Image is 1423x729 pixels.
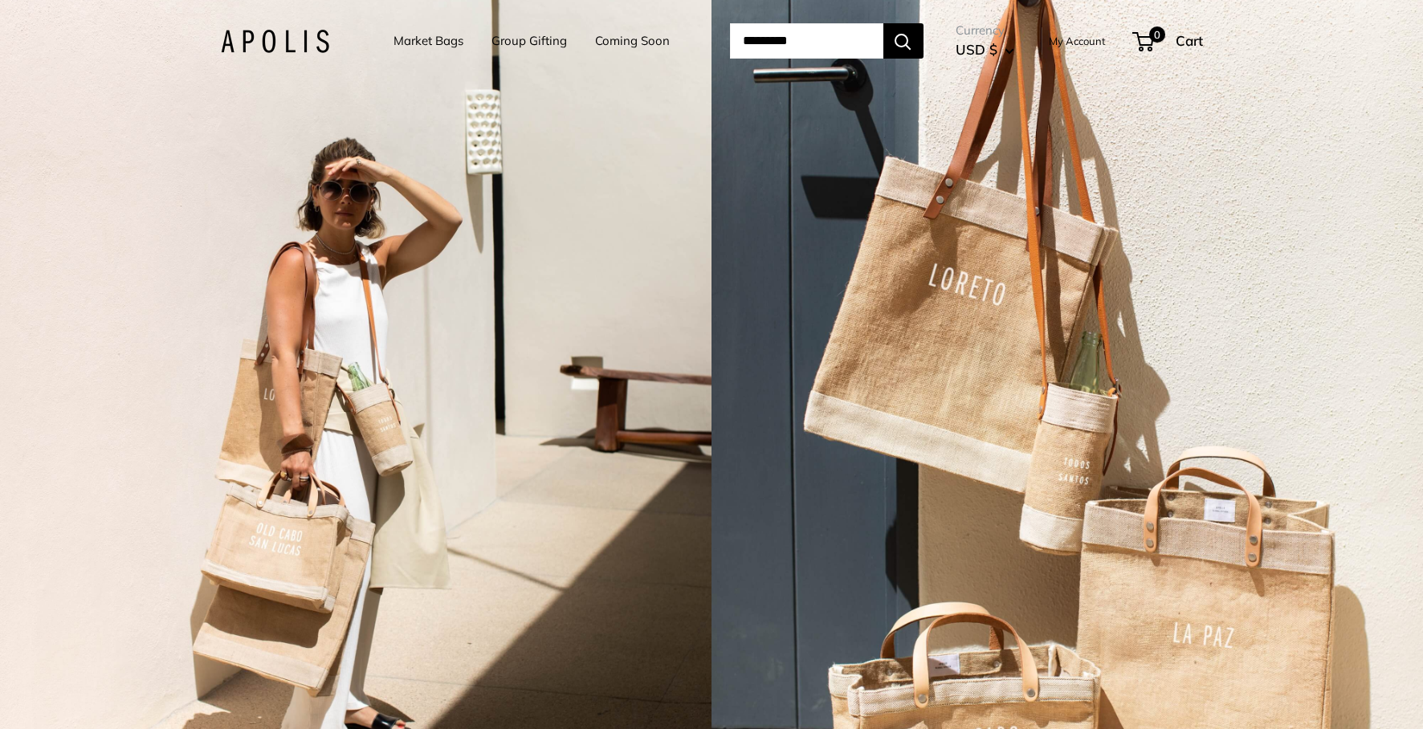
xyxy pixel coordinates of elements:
a: 0 Cart [1134,28,1203,54]
a: Market Bags [393,30,463,52]
input: Search... [730,23,883,59]
span: Cart [1176,32,1203,49]
button: USD $ [956,37,1014,63]
span: Currency [956,19,1014,42]
a: My Account [1049,31,1106,51]
a: Group Gifting [491,30,567,52]
span: 0 [1148,26,1164,43]
span: USD $ [956,41,997,58]
a: Coming Soon [595,30,670,52]
button: Search [883,23,924,59]
img: Apolis [221,30,329,53]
